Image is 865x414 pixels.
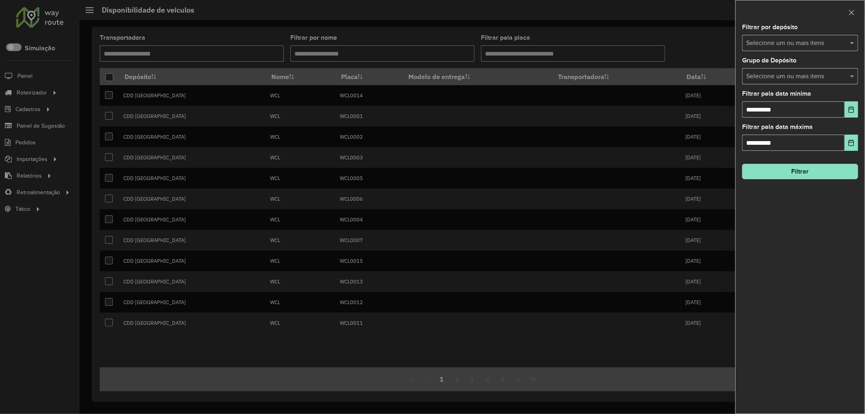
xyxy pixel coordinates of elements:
[845,101,858,118] button: Choose Date
[742,22,798,32] label: Filtrar por depósito
[845,135,858,151] button: Choose Date
[742,164,858,179] button: Filtrar
[742,56,796,65] label: Grupo de Depósito
[742,89,811,99] label: Filtrar pela data mínima
[742,122,813,132] label: Filtrar pela data máxima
